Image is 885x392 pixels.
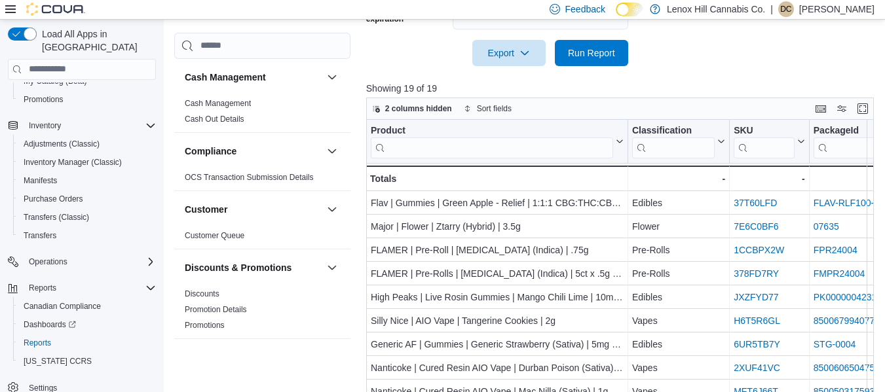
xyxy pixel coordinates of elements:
[814,339,856,349] a: STG-0004
[18,335,56,351] a: Reports
[371,195,624,211] div: Flav | Gummies | Green Apple - Relief | 1:1:1 CBG:THC:CBD | 10mg x 10ct
[18,209,94,225] a: Transfers (Classic)
[24,118,156,134] span: Inventory
[185,351,322,364] button: Finance
[24,94,64,105] span: Promotions
[3,116,161,135] button: Inventory
[185,289,219,299] span: Discounts
[24,356,92,366] span: [US_STATE] CCRS
[632,289,725,305] div: Edibles
[24,118,66,134] button: Inventory
[24,338,51,348] span: Reports
[24,254,73,270] button: Operations
[734,245,784,255] a: 1CCBPX2W
[734,171,805,187] div: -
[185,230,244,241] span: Customer Queue
[24,194,83,204] span: Purchase Orders
[385,103,452,114] span: 2 columns hidden
[185,289,219,298] a: Discounts
[632,313,725,329] div: Vapes
[370,171,624,187] div: Totals
[480,40,538,66] span: Export
[185,203,227,216] h3: Customer
[185,71,322,84] button: Cash Management
[18,317,81,332] a: Dashboards
[371,266,624,281] div: FLAMER | Pre-Rolls | [MEDICAL_DATA] (Indica) | 5ct x .5g | 2.5g
[18,136,105,152] a: Adjustments (Classic)
[185,351,219,364] h3: Finance
[18,173,156,188] span: Manifests
[174,169,350,190] div: Compliance
[13,190,161,208] button: Purchase Orders
[185,305,247,314] a: Promotion Details
[371,242,624,258] div: FLAMER | Pre-Roll | [MEDICAL_DATA] (Indica) | .75g
[13,297,161,315] button: Canadian Compliance
[24,230,56,241] span: Transfers
[472,40,546,66] button: Export
[324,143,340,159] button: Compliance
[371,219,624,234] div: Major | Flower | Ztarry (Hybrid) | 3.5g
[371,125,613,158] div: Product
[24,139,100,149] span: Adjustments (Classic)
[632,266,725,281] div: Pre-Rolls
[174,228,350,249] div: Customer
[18,353,97,369] a: [US_STATE] CCRS
[371,313,624,329] div: Silly Nice | AIO Vape | Tangerine Cookies | 2g
[18,298,106,314] a: Canadian Compliance
[18,154,127,170] a: Inventory Manager (Classic)
[13,226,161,245] button: Transfers
[185,71,266,84] h3: Cash Management
[29,120,61,131] span: Inventory
[185,145,322,158] button: Compliance
[814,245,857,255] a: FPR24004
[29,283,56,293] span: Reports
[632,171,725,187] div: -
[18,136,156,152] span: Adjustments (Classic)
[13,90,161,109] button: Promotions
[324,202,340,217] button: Customer
[616,3,643,16] input: Dark Mode
[734,125,795,158] div: SKU URL
[26,3,85,16] img: Cova
[477,103,512,114] span: Sort fields
[3,279,161,297] button: Reports
[18,353,156,369] span: Washington CCRS
[734,315,780,326] a: H6T5R6GL
[734,198,777,208] a: 37T60LFD
[632,125,715,158] div: Classification
[24,280,156,296] span: Reports
[371,125,613,137] div: Product
[734,363,780,373] a: 2XUF41VC
[813,101,829,116] button: Keyboard shortcuts
[371,336,624,352] div: Generic AF | Gummies | Generic Strawberry (Sativa) | 5mg x 20ct
[632,219,725,234] div: Flower
[814,363,875,373] a: 850060650475
[770,1,773,17] p: |
[367,101,457,116] button: 2 columns hidden
[185,115,244,124] a: Cash Out Details
[632,125,725,158] button: Classification
[185,99,251,108] a: Cash Management
[24,280,62,296] button: Reports
[568,46,615,60] span: Run Report
[855,101,871,116] button: Enter fullscreen
[185,114,244,124] span: Cash Out Details
[13,334,161,352] button: Reports
[734,339,780,349] a: 6UR5TB7Y
[13,315,161,334] a: Dashboards
[18,335,156,351] span: Reports
[13,352,161,370] button: [US_STATE] CCRS
[24,319,76,330] span: Dashboards
[667,1,765,17] p: Lenox Hill Cannabis Co.
[13,153,161,171] button: Inventory Manager (Classic)
[324,260,340,276] button: Discounts & Promotions
[13,171,161,190] button: Manifests
[185,304,247,315] span: Promotion Details
[24,254,156,270] span: Operations
[185,173,314,182] a: OCS Transaction Submission Details
[324,349,340,365] button: Finance
[814,268,865,279] a: FMPR24004
[185,321,225,330] a: Promotions
[185,145,236,158] h3: Compliance
[734,268,779,279] a: 378FD7RY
